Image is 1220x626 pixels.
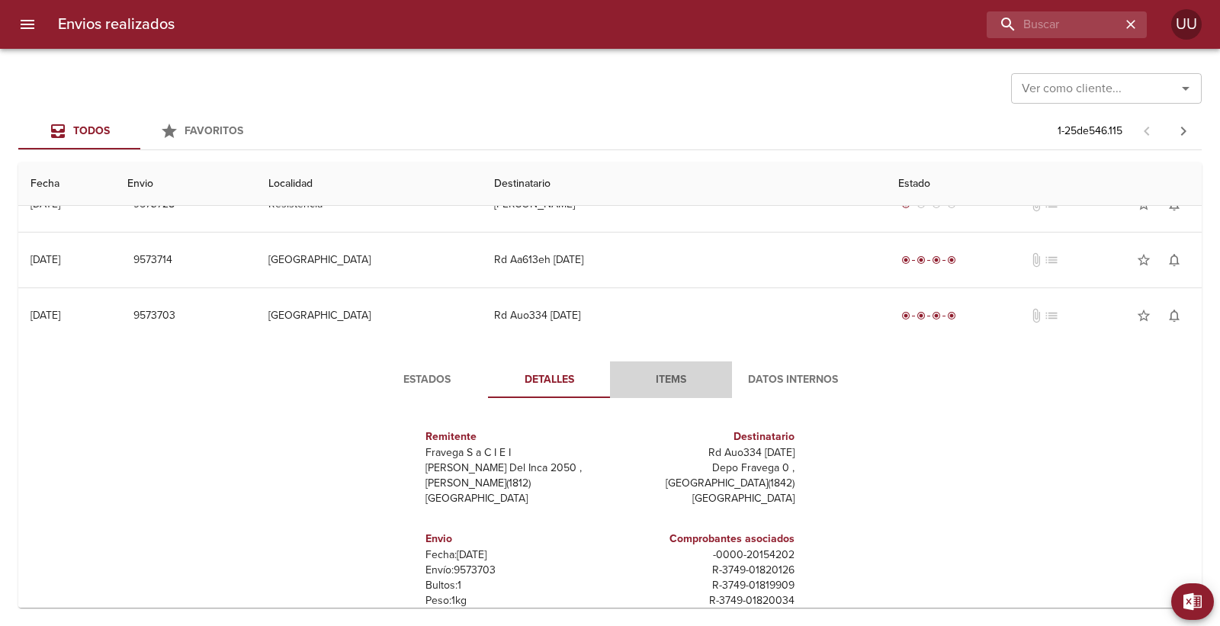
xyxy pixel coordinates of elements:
p: Fecha: [DATE] [425,547,604,563]
h6: Remitente [425,429,604,445]
span: radio_button_checked [932,311,941,320]
th: Localidad [256,162,482,206]
span: star_border [1136,308,1151,323]
span: radio_button_checked [917,255,926,265]
span: notifications_none [1167,308,1182,323]
span: radio_button_checked [932,255,941,265]
button: Abrir [1175,78,1196,99]
button: Agregar a favoritos [1128,300,1159,331]
p: Envío: 9573703 [425,563,604,578]
th: Fecha [18,162,115,206]
span: Estados [375,371,479,390]
span: Pagina anterior [1128,123,1165,138]
span: Detalles [497,371,601,390]
p: [PERSON_NAME] ( 1812 ) [425,476,604,491]
td: Rd Aa613eh [DATE] [482,233,885,287]
h6: Envio [425,531,604,547]
p: Rd Auo334 [DATE] [616,445,795,461]
p: - 0000 - 20154202 [616,547,795,563]
th: Envio [115,162,257,206]
span: radio_button_checked [947,255,956,265]
button: Activar notificaciones [1159,300,1189,331]
p: R - 3749 - 01820126 [616,563,795,578]
span: Datos Internos [741,371,845,390]
span: No tiene pedido asociado [1044,308,1059,323]
p: [GEOGRAPHIC_DATA] [616,491,795,506]
div: [DATE] [30,197,60,210]
span: Todos [73,124,110,137]
button: Activar notificaciones [1159,245,1189,275]
p: R - 3749 - 01820034 [616,593,795,608]
h6: Comprobantes asociados [616,531,795,547]
div: Entregado [898,308,959,323]
td: [GEOGRAPHIC_DATA] [256,288,482,343]
div: [DATE] [30,253,60,266]
button: Agregar a favoritos [1128,245,1159,275]
span: 9573714 [133,251,172,270]
div: Abrir información de usuario [1171,9,1202,40]
span: radio_button_checked [917,311,926,320]
p: Peso: 1 kg [425,593,604,608]
p: [GEOGRAPHIC_DATA] [425,491,604,506]
div: [DATE] [30,309,60,322]
p: Bultos: 1 [425,578,604,593]
span: Items [619,371,723,390]
button: menu [9,6,46,43]
span: notifications_none [1167,252,1182,268]
div: Entregado [898,252,959,268]
p: [PERSON_NAME] Del Inca 2050 , [425,461,604,476]
button: 9573714 [127,246,178,274]
td: [GEOGRAPHIC_DATA] [256,233,482,287]
span: radio_button_checked [947,311,956,320]
span: radio_button_checked [901,255,910,265]
span: star_border [1136,252,1151,268]
sup: 3 [484,608,489,618]
button: 9573703 [127,302,181,330]
p: R - 3749 - 01819909 [616,578,795,593]
p: 1 - 25 de 546.115 [1058,124,1122,139]
span: No tiene documentos adjuntos [1029,308,1044,323]
span: Favoritos [185,124,243,137]
h6: Destinatario [616,429,795,445]
button: Exportar Excel [1171,583,1214,620]
p: [GEOGRAPHIC_DATA] ( 1842 ) [616,476,795,491]
div: UU [1171,9,1202,40]
span: Pagina siguiente [1165,113,1202,149]
span: 9573703 [133,307,175,326]
h6: Envios realizados [58,12,175,37]
th: Destinatario [482,162,885,206]
p: Fravega S a C I E I [425,445,604,461]
div: Tabs detalle de guia [366,361,854,398]
input: buscar [987,11,1121,38]
td: Rd Auo334 [DATE] [482,288,885,343]
th: Estado [886,162,1202,206]
span: No tiene pedido asociado [1044,252,1059,268]
span: radio_button_checked [901,311,910,320]
p: Depo Fravega 0 , [616,461,795,476]
div: Tabs Envios [18,113,262,149]
span: No tiene documentos adjuntos [1029,252,1044,268]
